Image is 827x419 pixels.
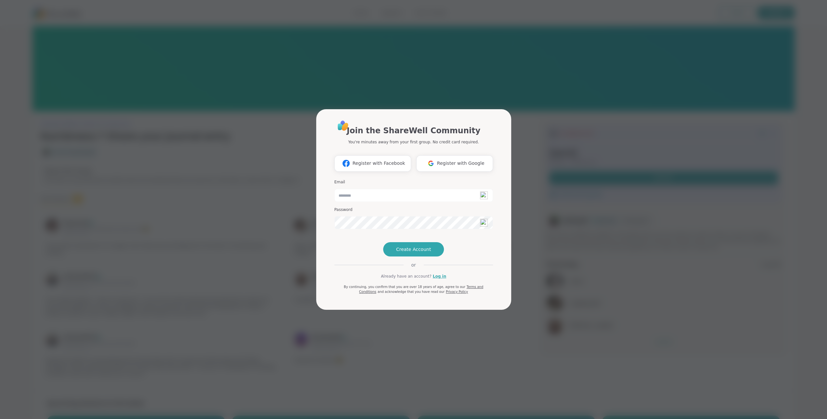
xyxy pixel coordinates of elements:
[403,262,423,268] span: or
[383,242,444,256] button: Create Account
[433,273,446,279] a: Log in
[446,290,468,294] a: Privacy Policy
[416,155,493,172] button: Register with Google
[480,191,488,199] img: npw-badge-icon-locked.svg
[334,207,493,213] h3: Password
[480,219,488,227] img: npw-badge-icon-locked.svg
[334,155,411,172] button: Register with Facebook
[347,125,480,137] h1: Join the ShareWell Community
[425,157,437,169] img: ShareWell Logomark
[378,290,445,294] span: and acknowledge that you have read our
[381,273,432,279] span: Already have an account?
[396,246,431,253] span: Create Account
[334,179,493,185] h3: Email
[348,139,479,145] p: You're minutes away from your first group. No credit card required.
[352,160,405,167] span: Register with Facebook
[437,160,485,167] span: Register with Google
[344,285,465,289] span: By continuing, you confirm that you are over 18 years of age, agree to our
[340,157,352,169] img: ShareWell Logomark
[336,118,350,133] img: ShareWell Logo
